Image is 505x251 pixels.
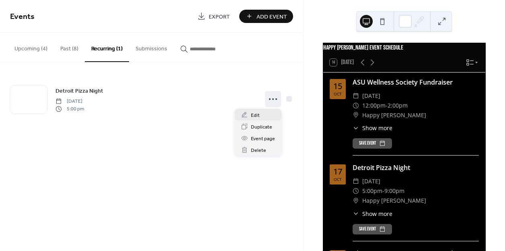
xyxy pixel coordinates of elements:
[333,82,342,90] div: 15
[353,210,359,218] div: ​
[362,176,380,186] span: [DATE]
[55,105,84,112] span: 5:00 pm
[55,98,84,105] span: [DATE]
[85,33,129,62] button: Recurring (1)
[353,77,479,87] div: ASU Wellness Society Fundraiser
[191,10,236,23] a: Export
[353,138,392,149] button: Save event
[251,146,266,155] span: Delete
[54,33,85,61] button: Past (8)
[353,186,359,196] div: ​
[362,210,392,218] span: Show more
[353,210,392,218] button: ​Show more
[353,101,359,110] div: ​
[55,86,103,95] a: Detroit Pizza Night
[353,224,392,234] button: Save event
[353,91,359,101] div: ​
[353,124,359,132] div: ​
[362,186,382,196] span: 5:00pm
[386,101,388,110] span: -
[209,12,230,21] span: Export
[362,110,426,120] span: Happy [PERSON_NAME]
[362,196,426,205] span: Happy [PERSON_NAME]
[353,110,359,120] div: ​
[334,177,342,181] div: Oct
[129,33,174,61] button: Submissions
[362,91,380,101] span: [DATE]
[334,92,342,96] div: Oct
[353,176,359,186] div: ​
[55,87,103,95] span: Detroit Pizza Night
[8,33,54,61] button: Upcoming (4)
[251,135,275,143] span: Event page
[251,111,260,120] span: Edit
[362,101,386,110] span: 12:00pm
[362,124,392,132] span: Show more
[382,186,384,196] span: -
[257,12,287,21] span: Add Event
[333,168,342,176] div: 17
[353,196,359,205] div: ​
[384,186,404,196] span: 9:00pm
[251,123,272,131] span: Duplicate
[388,101,408,110] span: 2:00pm
[323,43,485,53] div: Happy [PERSON_NAME] event schedule
[239,10,293,23] button: Add Event
[10,9,35,25] span: Events
[353,124,392,132] button: ​Show more
[353,163,479,172] div: Detroit Pizza Night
